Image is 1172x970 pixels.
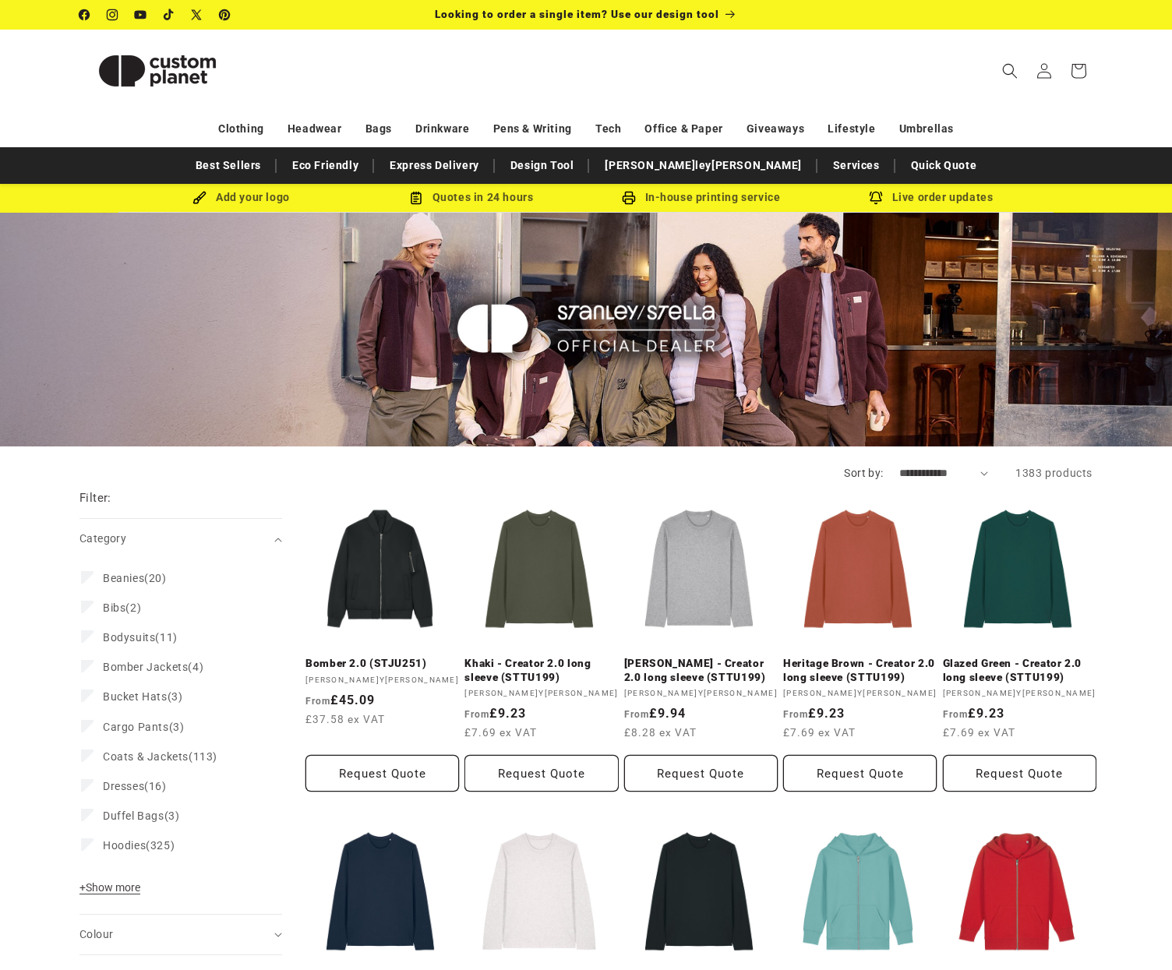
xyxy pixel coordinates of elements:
[79,915,282,954] summary: Colour (0 selected)
[103,601,125,614] span: Bibs
[624,657,778,684] a: [PERSON_NAME] - Creator 2.0 long sleeve (STTU199)
[79,880,145,902] button: Show more
[305,755,459,792] button: Request Quote
[103,750,189,763] span: Coats & Jackets
[783,657,937,684] a: Heritage Brown - Creator 2.0 long sleeve (STTU199)
[869,191,883,205] img: Order updates
[192,191,207,205] img: Brush Icon
[103,839,146,852] span: Hoodies
[103,690,168,703] span: Bucket Hats
[493,115,572,143] a: Pens & Writing
[103,750,217,764] span: (113)
[899,115,954,143] a: Umbrellas
[993,54,1027,88] summary: Search
[409,191,423,205] img: Order Updates Icon
[74,30,242,111] a: Custom Planet
[103,571,167,585] span: (20)
[103,660,203,674] span: (4)
[103,631,155,644] span: Bodysuits
[79,928,113,940] span: Colour
[943,657,1096,684] a: Glazed Green - Creator 2.0 long sleeve (STTU199)
[126,188,356,207] div: Add your logo
[79,881,140,894] span: Show more
[503,152,582,179] a: Design Tool
[79,489,111,507] h2: Filter:
[586,188,816,207] div: In-house printing service
[79,519,282,559] summary: Category (0 selected)
[943,755,1096,792] button: Request Quote
[356,188,586,207] div: Quotes in 24 hours
[464,657,618,684] a: Khaki - Creator 2.0 long sleeve (STTU199)
[79,36,235,106] img: Custom Planet
[103,780,144,792] span: Dresses
[828,115,875,143] a: Lifestyle
[816,188,1046,207] div: Live order updates
[644,115,722,143] a: Office & Paper
[435,8,719,20] span: Looking to order a single item? Use our design tool
[597,152,809,179] a: [PERSON_NAME]ley[PERSON_NAME]
[1094,895,1172,970] iframe: Chat Widget
[844,467,883,479] label: Sort by:
[825,152,888,179] a: Services
[1015,467,1093,479] span: 1383 products
[103,601,141,615] span: (2)
[595,115,621,143] a: Tech
[103,630,178,644] span: (11)
[103,661,188,673] span: Bomber Jackets
[79,532,126,545] span: Category
[103,572,144,584] span: Beanies
[218,115,264,143] a: Clothing
[103,720,184,734] span: (3)
[103,810,164,822] span: Duffel Bags
[188,152,269,179] a: Best Sellers
[305,657,459,671] a: Bomber 2.0 (STJU251)
[103,779,167,793] span: (16)
[783,755,937,792] button: Request Quote
[103,838,175,852] span: (325)
[103,809,179,823] span: (3)
[624,755,778,792] button: Request Quote
[903,152,985,179] a: Quick Quote
[382,152,487,179] a: Express Delivery
[415,115,469,143] a: Drinkware
[747,115,804,143] a: Giveaways
[284,152,366,179] a: Eco Friendly
[464,755,618,792] button: Request Quote
[103,721,169,733] span: Cargo Pants
[288,115,342,143] a: Headwear
[365,115,392,143] a: Bags
[79,881,86,894] span: +
[103,690,182,704] span: (3)
[622,191,636,205] img: In-house printing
